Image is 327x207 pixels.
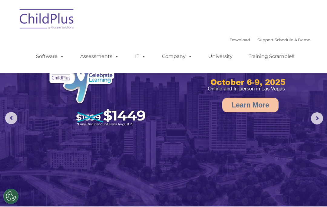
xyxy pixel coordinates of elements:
[30,50,70,63] a: Software
[275,37,310,42] a: Schedule A Demo
[230,37,250,42] a: Download
[230,37,310,42] font: |
[129,50,152,63] a: IT
[3,189,18,204] button: Cookies Settings
[243,50,300,63] a: Training Scramble!!
[222,98,279,112] a: Learn More
[74,50,125,63] a: Assessments
[202,50,239,63] a: University
[257,37,273,42] a: Support
[17,5,77,35] img: ChildPlus by Procare Solutions
[156,50,198,63] a: Company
